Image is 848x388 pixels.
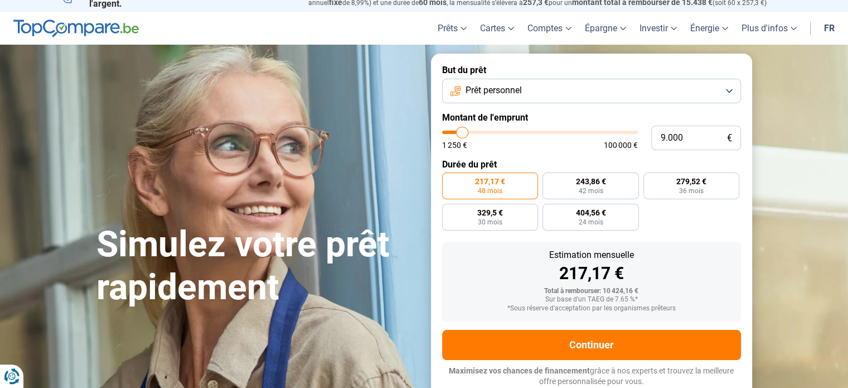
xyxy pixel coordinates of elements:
[578,12,633,45] a: Épargne
[451,265,732,282] div: 217,17 €
[521,12,578,45] a: Comptes
[442,366,741,387] p: grâce à nos experts et trouvez la meilleure offre personnalisée pour vous.
[817,12,841,45] a: fr
[676,178,706,185] span: 279,52 €
[478,188,502,194] span: 48 mois
[13,20,139,37] img: TopCompare
[466,84,522,97] span: Prêt personnel
[442,141,467,149] span: 1 250 €
[475,178,505,185] span: 217,17 €
[442,159,741,170] label: Durée du prêt
[727,133,732,143] span: €
[451,251,732,260] div: Estimation mensuelle
[442,330,741,360] button: Continuer
[96,223,418,309] h1: Simulez votre prêt rapidement
[449,366,590,375] span: Maximisez vos chances de financement
[633,12,684,45] a: Investir
[578,219,603,226] span: 24 mois
[442,79,741,103] button: Prêt personnel
[478,219,502,226] span: 30 mois
[451,305,732,313] div: *Sous réserve d'acceptation par les organismes prêteurs
[451,288,732,295] div: Total à rembourser: 10 424,16 €
[477,209,503,217] span: 329,5 €
[442,112,741,123] label: Montant de l'emprunt
[575,178,605,185] span: 243,86 €
[679,188,704,194] span: 36 mois
[473,12,521,45] a: Cartes
[684,12,735,45] a: Énergie
[604,141,638,149] span: 100 000 €
[451,296,732,304] div: Sur base d'un TAEG de 7.65 %*
[735,12,803,45] a: Plus d'infos
[578,188,603,194] span: 42 mois
[575,209,605,217] span: 404,56 €
[442,65,741,75] label: But du prêt
[431,12,473,45] a: Prêts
